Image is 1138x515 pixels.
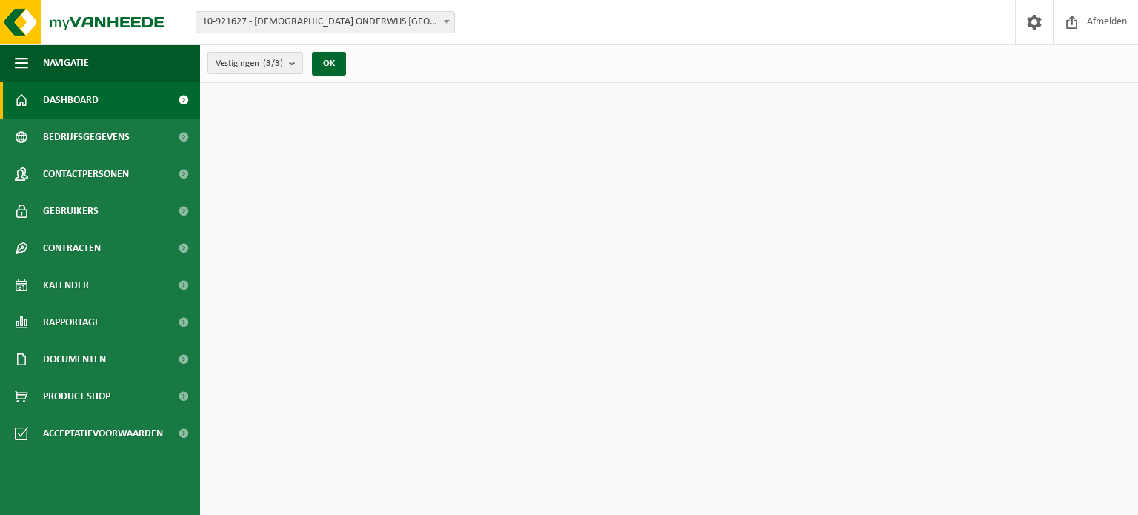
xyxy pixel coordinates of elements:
span: Gebruikers [43,193,99,230]
span: Acceptatievoorwaarden [43,415,163,452]
span: Bedrijfsgegevens [43,119,130,156]
button: Vestigingen(3/3) [207,52,303,74]
span: Contactpersonen [43,156,129,193]
button: OK [312,52,346,76]
span: 10-921627 - KATHOLIEK ONDERWIJS SINT-MICHIEL BOCHOLT-BREE-PEER - BREE [196,12,454,33]
span: Dashboard [43,82,99,119]
span: Product Shop [43,378,110,415]
span: Navigatie [43,44,89,82]
span: Contracten [43,230,101,267]
span: Rapportage [43,304,100,341]
span: 10-921627 - KATHOLIEK ONDERWIJS SINT-MICHIEL BOCHOLT-BREE-PEER - BREE [196,11,455,33]
count: (3/3) [263,59,283,68]
span: Kalender [43,267,89,304]
span: Vestigingen [216,53,283,75]
span: Documenten [43,341,106,378]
